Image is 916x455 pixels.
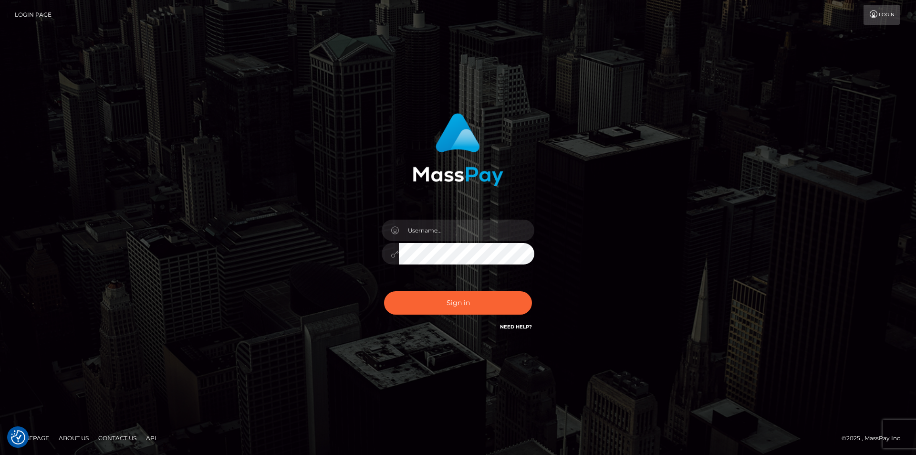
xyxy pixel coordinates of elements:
[142,431,160,445] a: API
[94,431,140,445] a: Contact Us
[399,220,534,241] input: Username...
[10,431,53,445] a: Homepage
[384,291,532,315] button: Sign in
[500,324,532,330] a: Need Help?
[413,113,503,186] img: MassPay Login
[15,5,52,25] a: Login Page
[864,5,900,25] a: Login
[11,430,25,444] button: Consent Preferences
[842,433,909,444] div: © 2025 , MassPay Inc.
[11,430,25,444] img: Revisit consent button
[55,431,93,445] a: About Us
